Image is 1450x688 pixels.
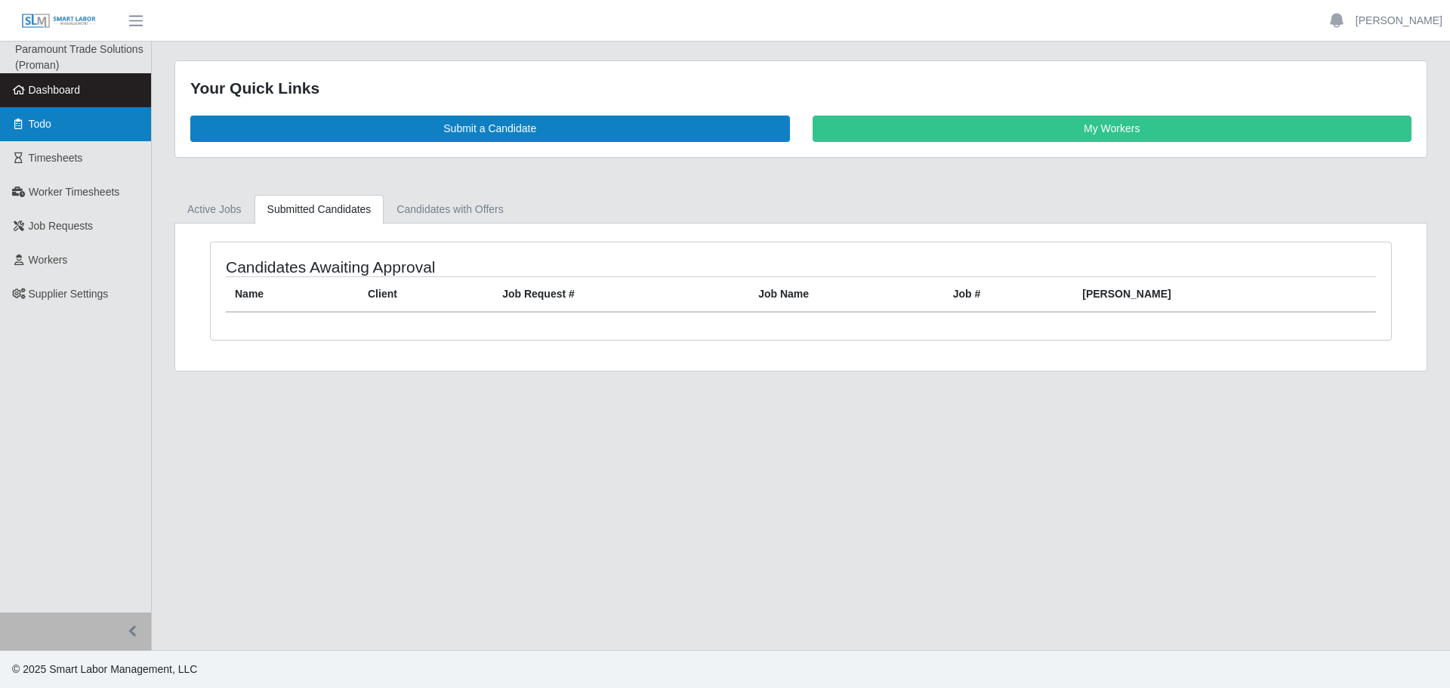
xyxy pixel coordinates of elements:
[15,43,143,71] span: Paramount Trade Solutions (Proman)
[493,276,749,312] th: Job Request #
[29,186,119,198] span: Worker Timesheets
[12,663,197,675] span: © 2025 Smart Labor Management, LLC
[359,276,493,312] th: Client
[749,276,944,312] th: Job Name
[944,276,1074,312] th: Job #
[29,254,68,266] span: Workers
[384,195,516,224] a: Candidates with Offers
[21,13,97,29] img: SLM Logo
[29,118,51,130] span: Todo
[813,116,1412,142] a: My Workers
[226,258,692,276] h4: Candidates Awaiting Approval
[29,84,81,96] span: Dashboard
[226,276,359,312] th: Name
[1073,276,1376,312] th: [PERSON_NAME]
[190,76,1411,100] div: Your Quick Links
[29,220,94,232] span: Job Requests
[190,116,790,142] a: Submit a Candidate
[29,288,109,300] span: Supplier Settings
[1356,13,1442,29] a: [PERSON_NAME]
[174,195,255,224] a: Active Jobs
[255,195,384,224] a: Submitted Candidates
[29,152,83,164] span: Timesheets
